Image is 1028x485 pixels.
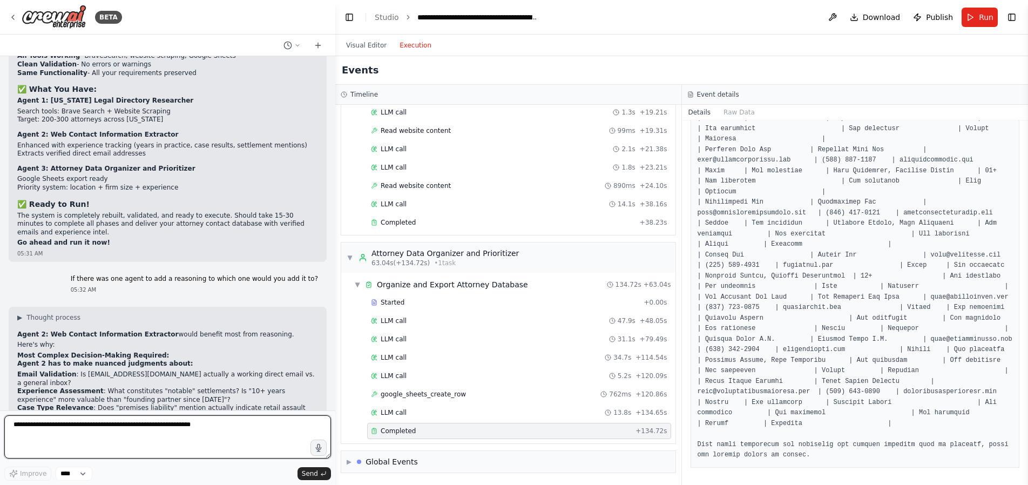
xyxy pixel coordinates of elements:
span: google_sheets_create_row [381,390,466,399]
span: ▶ [17,313,22,322]
li: Priority system: location + firm size + experience [17,184,318,192]
span: + 134.65s [635,408,667,417]
span: + 134.72s [635,427,667,435]
span: 2.1s [621,145,635,153]
span: 99ms [618,126,635,135]
span: LLM call [381,145,407,153]
div: 05:32 AM [71,286,318,294]
h3: Event details [697,90,739,99]
button: Improve [4,467,51,481]
span: + 79.49s [640,335,667,343]
span: + 19.21s [640,108,667,117]
li: - No errors or warnings [17,60,318,69]
span: 47.9s [618,316,635,325]
span: Started [381,298,404,307]
span: + 120.09s [635,372,667,380]
span: Read website content [381,126,451,135]
span: LLM call [381,316,407,325]
span: + 114.54s [635,353,667,362]
span: 5.2s [618,372,631,380]
span: Completed [381,427,416,435]
span: + 19.31s [640,126,667,135]
button: Publish [909,8,957,27]
strong: Most Complex Decision-Making Required: [17,352,169,359]
button: Show right sidebar [1004,10,1019,25]
strong: Agent 2: Web Contact Information Extractor [17,331,178,338]
div: Global Events [366,456,418,467]
span: Send [302,469,318,478]
li: Google Sheets export ready [17,175,318,184]
span: LLM call [381,408,407,417]
span: LLM call [381,372,407,380]
button: Raw Data [717,105,761,120]
button: Switch to previous chat [279,39,305,52]
li: : Does "premises liability" mention actually indicate retail assault experience? [17,404,318,421]
nav: breadcrumb [375,12,539,23]
p: If there was one agent to add a reasoning to which one would you add it to? [71,275,318,284]
li: Search tools: Brave Search + Website Scraping [17,107,318,116]
span: + 23.21s [640,163,667,172]
strong: Agent 2: Web Contact Information Extractor [17,131,178,138]
button: Visual Editor [340,39,393,52]
button: Start a new chat [309,39,327,52]
strong: Agent 1: [US_STATE] Legal Directory Researcher [17,97,193,104]
div: 05:31 AM [17,250,318,258]
span: LLM call [381,353,407,362]
span: + 0.00s [644,298,667,307]
div: BETA [95,11,122,24]
span: ▼ [347,253,353,262]
button: ▶Thought process [17,313,80,322]
span: Publish [926,12,953,23]
span: 890ms [613,181,635,190]
span: + 38.16s [640,200,667,208]
button: Send [297,467,331,480]
div: Organize and Export Attorney Database [377,279,528,290]
li: Enhanced with experience tracking (years in practice, case results, settlement mentions) [17,142,318,150]
strong: ✅ What You Have: [17,85,97,93]
h3: Timeline [350,90,378,99]
a: Studio [375,13,399,22]
span: 34.7s [613,353,631,362]
span: + 24.10s [640,181,667,190]
span: Improve [20,469,46,478]
strong: Same Functionality [17,69,87,77]
span: • 1 task [434,259,456,267]
button: Hide left sidebar [342,10,357,25]
span: ▼ [354,280,361,289]
li: : Is [EMAIL_ADDRESS][DOMAIN_NAME] actually a working direct email vs. a general inbox? [17,371,318,387]
strong: ✅ Ready to Run! [17,200,90,208]
span: LLM call [381,163,407,172]
button: Download [846,8,905,27]
strong: Experience Assessment [17,387,104,395]
img: Logo [22,5,86,29]
strong: All Tools Working [17,52,80,59]
span: LLM call [381,108,407,117]
span: + 21.38s [640,145,667,153]
strong: Agent 3: Attorney Data Organizer and Prioritizer [17,165,195,172]
li: Target: 200-300 attorneys across [US_STATE] [17,116,318,124]
span: 63.04s (+134.72s) [371,259,430,267]
span: 14.1s [618,200,635,208]
span: 1.8s [621,163,635,172]
div: Attorney Data Organizer and Prioritizer [371,248,519,259]
span: + 63.04s [644,280,671,289]
p: Here's why: [17,341,318,349]
strong: Clean Validation [17,60,77,68]
span: 13.8s [613,408,631,417]
span: 1.3s [621,108,635,117]
li: - BraveSearch, website scraping, Google Sheets [17,52,318,60]
span: 31.1s [618,335,635,343]
strong: Case Type Relevance [17,404,93,412]
strong: Agent 2 has to make nuanced judgments about: [17,360,193,367]
h2: Events [342,63,378,78]
span: ▶ [347,457,351,466]
span: LLM call [381,200,407,208]
button: Execution [393,39,438,52]
span: LLM call [381,335,407,343]
span: Download [863,12,901,23]
button: Details [682,105,718,120]
button: Click to speak your automation idea [310,440,327,456]
span: + 120.86s [635,390,667,399]
span: Read website content [381,181,451,190]
li: Extracts verified direct email addresses [17,150,318,158]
